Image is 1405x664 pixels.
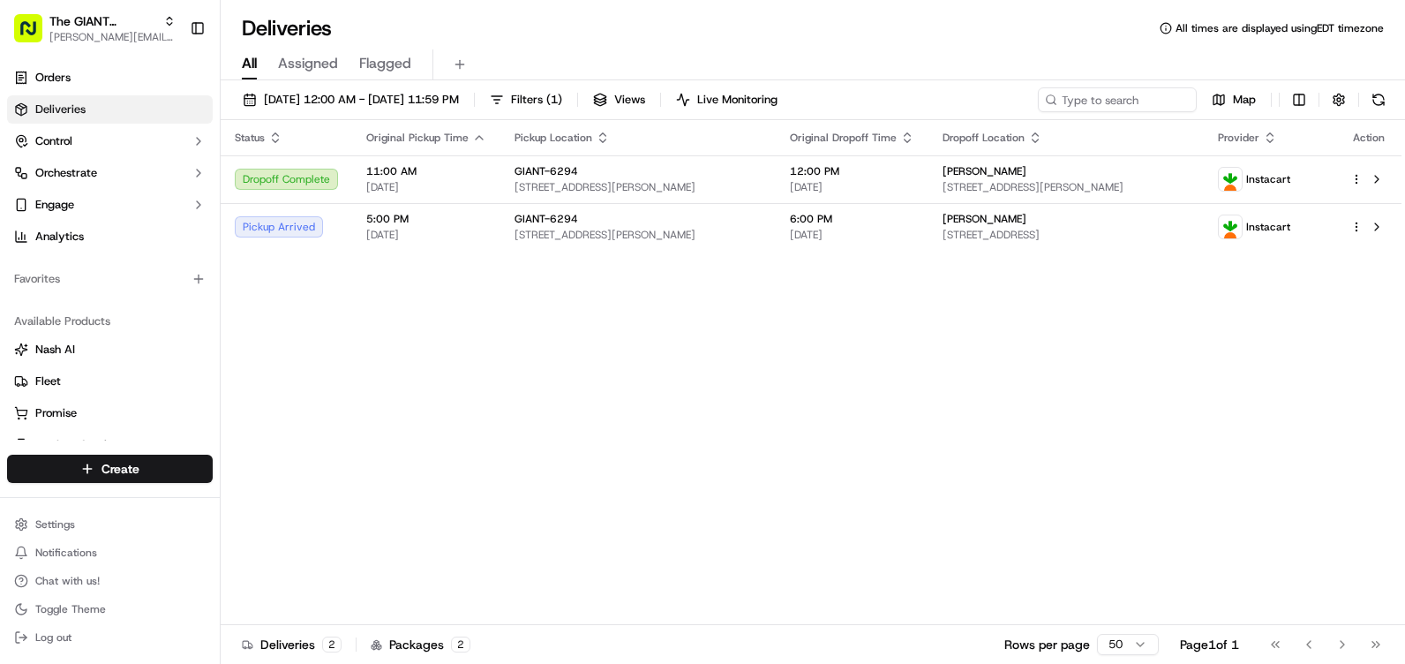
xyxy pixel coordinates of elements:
[7,127,213,155] button: Control
[515,164,578,178] span: GIANT-6294
[7,455,213,483] button: Create
[482,87,570,112] button: Filters(1)
[1246,220,1290,234] span: Instacart
[35,102,86,117] span: Deliveries
[366,131,469,145] span: Original Pickup Time
[7,336,213,364] button: Nash AI
[515,131,592,145] span: Pickup Location
[943,228,1190,242] span: [STREET_ADDRESS]
[1176,21,1384,35] span: All times are displayed using EDT timezone
[366,180,486,194] span: [DATE]
[242,14,332,42] h1: Deliveries
[790,131,897,145] span: Original Dropoff Time
[7,159,213,187] button: Orchestrate
[7,64,213,92] a: Orders
[7,625,213,650] button: Log out
[7,307,213,336] div: Available Products
[7,191,213,219] button: Engage
[1004,636,1090,653] p: Rows per page
[790,164,914,178] span: 12:00 PM
[14,405,206,421] a: Promise
[943,180,1190,194] span: [STREET_ADDRESS][PERSON_NAME]
[668,87,785,112] button: Live Monitoring
[1204,87,1264,112] button: Map
[511,92,562,108] span: Filters
[1219,215,1242,238] img: profile_instacart_ahold_partner.png
[35,630,71,645] span: Log out
[35,373,61,389] span: Fleet
[1219,168,1242,191] img: profile_instacart_ahold_partner.png
[585,87,653,112] button: Views
[35,574,100,588] span: Chat with us!
[697,92,778,108] span: Live Monitoring
[371,636,470,653] div: Packages
[35,546,97,560] span: Notifications
[35,602,106,616] span: Toggle Theme
[49,30,176,44] button: [PERSON_NAME][EMAIL_ADDRESS][PERSON_NAME][DOMAIN_NAME]
[7,223,213,251] a: Analytics
[7,569,213,593] button: Chat with us!
[359,53,411,74] span: Flagged
[546,92,562,108] span: ( 1 )
[49,12,156,30] button: The GIANT Company
[7,399,213,427] button: Promise
[366,164,486,178] span: 11:00 AM
[1246,172,1290,186] span: Instacart
[943,212,1026,226] span: [PERSON_NAME]
[14,437,206,453] a: Product Catalog
[7,540,213,565] button: Notifications
[1218,131,1259,145] span: Provider
[322,637,342,653] div: 2
[1038,87,1197,112] input: Type to search
[515,212,578,226] span: GIANT-6294
[35,197,74,213] span: Engage
[35,229,84,245] span: Analytics
[242,53,257,74] span: All
[35,70,71,86] span: Orders
[790,212,914,226] span: 6:00 PM
[614,92,645,108] span: Views
[35,517,75,532] span: Settings
[366,228,486,242] span: [DATE]
[7,265,213,293] div: Favorites
[451,637,470,653] div: 2
[1180,636,1239,653] div: Page 1 of 1
[1366,87,1391,112] button: Refresh
[515,180,762,194] span: [STREET_ADDRESS][PERSON_NAME]
[943,164,1026,178] span: [PERSON_NAME]
[35,165,97,181] span: Orchestrate
[235,131,265,145] span: Status
[1233,92,1256,108] span: Map
[35,342,75,358] span: Nash AI
[278,53,338,74] span: Assigned
[14,373,206,389] a: Fleet
[35,133,72,149] span: Control
[790,180,914,194] span: [DATE]
[264,92,459,108] span: [DATE] 12:00 AM - [DATE] 11:59 PM
[235,87,467,112] button: [DATE] 12:00 AM - [DATE] 11:59 PM
[7,597,213,622] button: Toggle Theme
[366,212,486,226] span: 5:00 PM
[242,636,342,653] div: Deliveries
[7,95,213,124] a: Deliveries
[101,460,139,478] span: Create
[7,7,183,49] button: The GIANT Company[PERSON_NAME][EMAIL_ADDRESS][PERSON_NAME][DOMAIN_NAME]
[14,342,206,358] a: Nash AI
[35,437,120,453] span: Product Catalog
[7,512,213,537] button: Settings
[7,431,213,459] button: Product Catalog
[515,228,762,242] span: [STREET_ADDRESS][PERSON_NAME]
[7,367,213,396] button: Fleet
[35,405,77,421] span: Promise
[1350,131,1387,145] div: Action
[943,131,1025,145] span: Dropoff Location
[790,228,914,242] span: [DATE]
